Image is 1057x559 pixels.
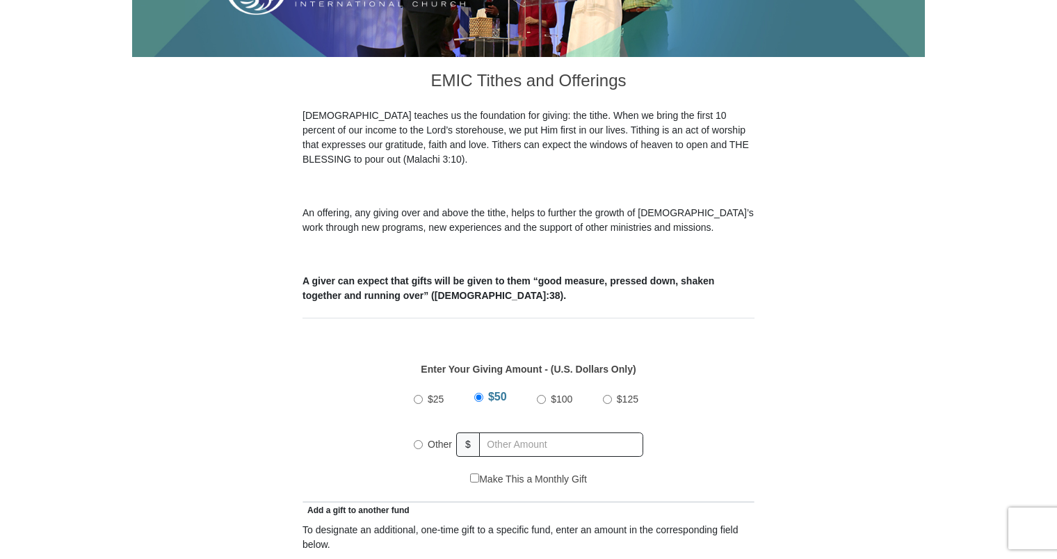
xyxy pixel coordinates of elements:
p: [DEMOGRAPHIC_DATA] teaches us the foundation for giving: the tithe. When we bring the first 10 pe... [302,108,755,167]
span: $50 [488,391,507,403]
b: A giver can expect that gifts will be given to them “good measure, pressed down, shaken together ... [302,275,714,301]
span: Add a gift to another fund [302,505,410,515]
span: $100 [551,394,572,405]
span: $125 [617,394,638,405]
input: Other Amount [479,432,643,457]
strong: Enter Your Giving Amount - (U.S. Dollars Only) [421,364,636,375]
div: To designate an additional, one-time gift to a specific fund, enter an amount in the correspondin... [302,523,755,552]
h3: EMIC Tithes and Offerings [302,57,755,108]
input: Make This a Monthly Gift [470,473,479,483]
span: $25 [428,394,444,405]
span: Other [428,439,452,450]
p: An offering, any giving over and above the tithe, helps to further the growth of [DEMOGRAPHIC_DAT... [302,206,755,235]
label: Make This a Monthly Gift [470,472,587,487]
span: $ [456,432,480,457]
